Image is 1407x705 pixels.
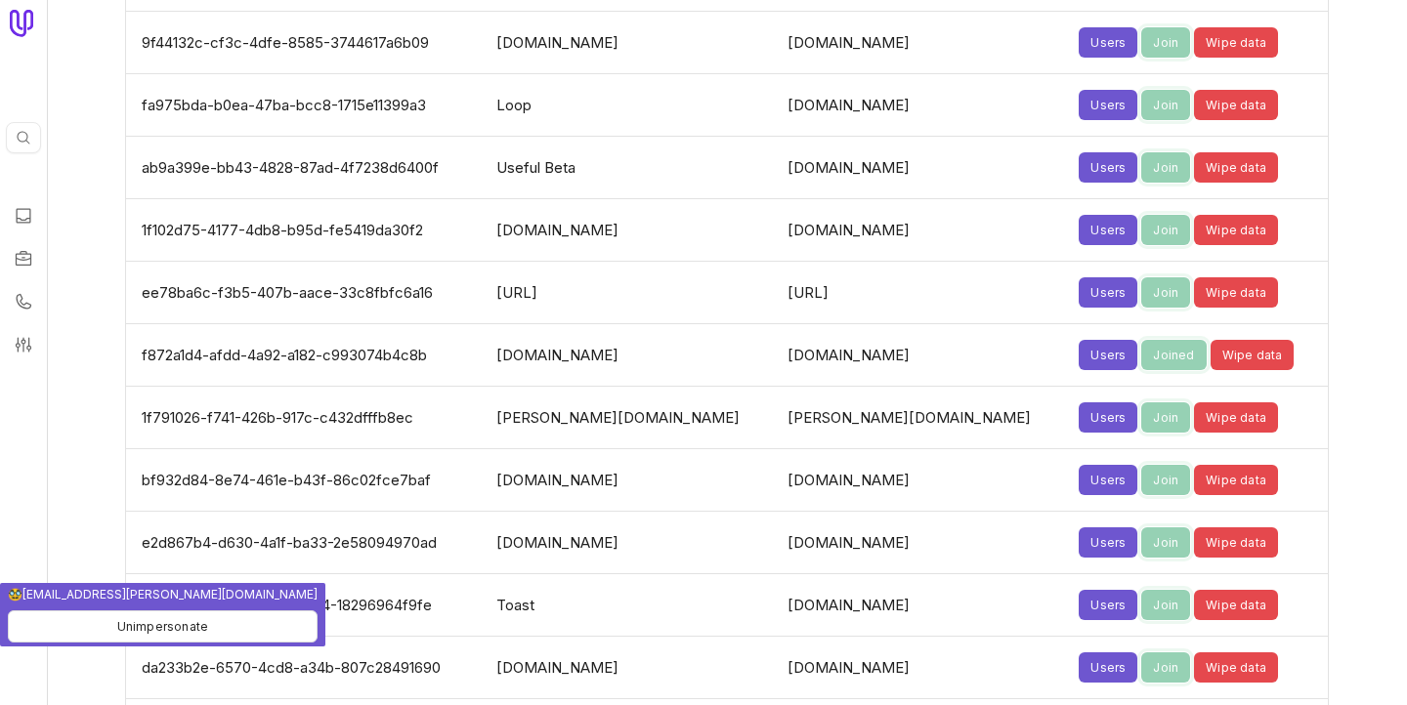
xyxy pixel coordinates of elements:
[1079,215,1137,245] button: Users
[126,74,485,137] td: fa975bda-b0ea-47ba-bcc8-1715e11399a3
[126,262,485,324] td: ee78ba6c-f3b5-407b-aace-33c8fbfc6a16
[1079,340,1137,370] button: Users
[8,587,318,602] span: 🥸 [EMAIL_ADDRESS][PERSON_NAME][DOMAIN_NAME]
[1194,652,1278,683] button: Wipe data
[776,637,1067,699] td: [DOMAIN_NAME]
[776,262,1067,324] td: [URL]
[485,324,776,387] td: [DOMAIN_NAME]
[1194,590,1278,620] button: Wipe data
[1141,277,1190,308] button: Join
[776,74,1067,137] td: [DOMAIN_NAME]
[1194,277,1278,308] button: Wipe data
[1194,465,1278,495] button: Wipe data
[126,449,485,512] td: bf932d84-8e74-461e-b43f-86c02fce7baf
[485,199,776,262] td: [DOMAIN_NAME]
[1141,215,1190,245] button: Join
[8,610,318,643] button: Unimpersonate
[1141,527,1190,558] button: Join
[1079,90,1137,120] button: Users
[776,12,1067,74] td: [DOMAIN_NAME]
[485,12,776,74] td: [DOMAIN_NAME]
[776,137,1067,199] td: [DOMAIN_NAME]
[485,74,776,137] td: Loop
[1079,527,1137,558] button: Users
[776,512,1067,574] td: [DOMAIN_NAME]
[126,324,485,387] td: f872a1d4-afdd-4a92-a182-c993074b4c8b
[1194,215,1278,245] button: Wipe data
[126,387,485,449] td: 1f791026-f741-426b-917c-c432dfffb8ec
[1141,402,1190,433] button: Join
[126,574,485,637] td: 277caab6-4b69-4801-85c4-18296964f9fe
[1194,402,1278,433] button: Wipe data
[485,574,776,637] td: Toast
[1079,465,1137,495] button: Users
[126,137,485,199] td: ab9a399e-bb43-4828-87ad-4f7238d6400f
[1211,340,1295,370] button: Wipe data
[126,199,485,262] td: 1f102d75-4177-4db8-b95d-fe5419da30f2
[1141,152,1190,183] button: Join
[1141,340,1206,370] button: Joined
[126,512,485,574] td: e2d867b4-d630-4a1f-ba33-2e58094970ad
[485,637,776,699] td: [DOMAIN_NAME]
[1141,465,1190,495] button: Join
[1141,652,1190,683] button: Join
[1079,27,1137,58] button: Users
[1079,590,1137,620] button: Users
[485,512,776,574] td: [DOMAIN_NAME]
[1079,652,1137,683] button: Users
[776,449,1067,512] td: [DOMAIN_NAME]
[485,262,776,324] td: [URL]
[776,199,1067,262] td: [DOMAIN_NAME]
[1079,277,1137,308] button: Users
[1079,402,1137,433] button: Users
[1194,152,1278,183] button: Wipe data
[1194,27,1278,58] button: Wipe data
[1141,90,1190,120] button: Join
[1079,152,1137,183] button: Users
[1141,590,1190,620] button: Join
[126,637,485,699] td: da233b2e-6570-4cd8-a34b-807c28491690
[485,449,776,512] td: [DOMAIN_NAME]
[1194,90,1278,120] button: Wipe data
[485,387,776,449] td: [PERSON_NAME][DOMAIN_NAME]
[776,387,1067,449] td: [PERSON_NAME][DOMAIN_NAME]
[1194,527,1278,558] button: Wipe data
[776,574,1067,637] td: [DOMAIN_NAME]
[126,12,485,74] td: 9f44132c-cf3c-4dfe-8585-3744617a6b09
[1141,27,1190,58] button: Join
[485,137,776,199] td: Useful Beta
[776,324,1067,387] td: [DOMAIN_NAME]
